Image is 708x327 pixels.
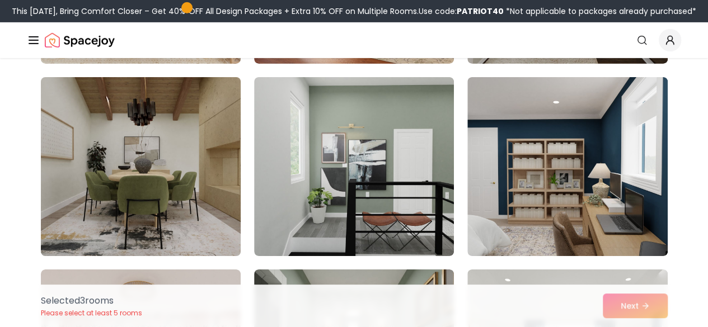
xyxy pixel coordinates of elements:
[41,294,142,307] p: Selected 3 room s
[254,77,454,256] img: Room room-29
[457,6,504,17] b: PATRIOT40
[504,6,696,17] span: *Not applicable to packages already purchased*
[467,77,667,256] img: Room room-30
[45,29,115,51] img: Spacejoy Logo
[27,22,681,58] nav: Global
[36,73,246,260] img: Room room-28
[419,6,504,17] span: Use code:
[12,6,696,17] div: This [DATE], Bring Comfort Closer – Get 40% OFF All Design Packages + Extra 10% OFF on Multiple R...
[45,29,115,51] a: Spacejoy
[41,309,142,317] p: Please select at least 5 rooms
